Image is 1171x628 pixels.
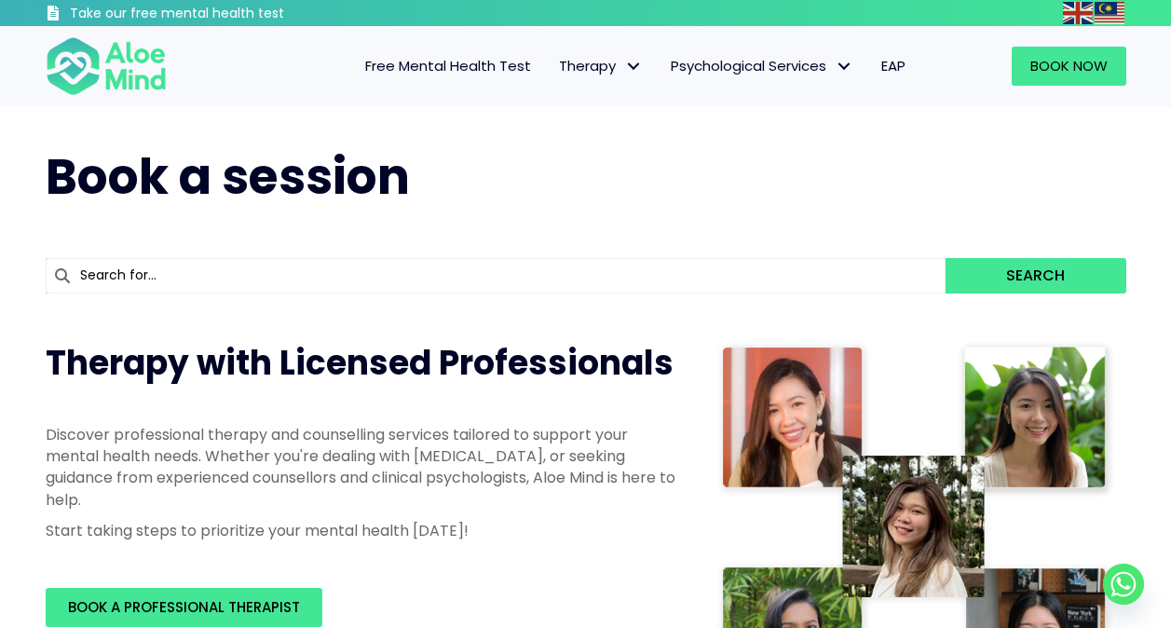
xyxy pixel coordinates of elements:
[68,597,300,617] span: BOOK A PROFESSIONAL THERAPIST
[46,588,322,627] a: BOOK A PROFESSIONAL THERAPIST
[831,53,858,80] span: Psychological Services: submenu
[671,56,853,75] span: Psychological Services
[70,5,384,23] h3: Take our free mental health test
[1030,56,1108,75] span: Book Now
[1103,564,1144,605] a: Whatsapp
[1063,2,1095,23] a: English
[46,35,167,97] img: Aloe mind Logo
[365,56,531,75] span: Free Mental Health Test
[545,47,657,86] a: TherapyTherapy: submenu
[46,424,679,511] p: Discover professional therapy and counselling services tailored to support your mental health nee...
[46,520,679,541] p: Start taking steps to prioritize your mental health [DATE]!
[1095,2,1124,24] img: ms
[46,339,674,387] span: Therapy with Licensed Professionals
[1095,2,1126,23] a: Malay
[1063,2,1093,24] img: en
[46,143,410,211] span: Book a session
[191,47,919,86] nav: Menu
[881,56,905,75] span: EAP
[946,258,1125,294] button: Search
[1012,47,1126,86] a: Book Now
[867,47,919,86] a: EAP
[46,258,946,294] input: Search for...
[620,53,647,80] span: Therapy: submenu
[46,5,384,26] a: Take our free mental health test
[657,47,867,86] a: Psychological ServicesPsychological Services: submenu
[351,47,545,86] a: Free Mental Health Test
[559,56,643,75] span: Therapy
